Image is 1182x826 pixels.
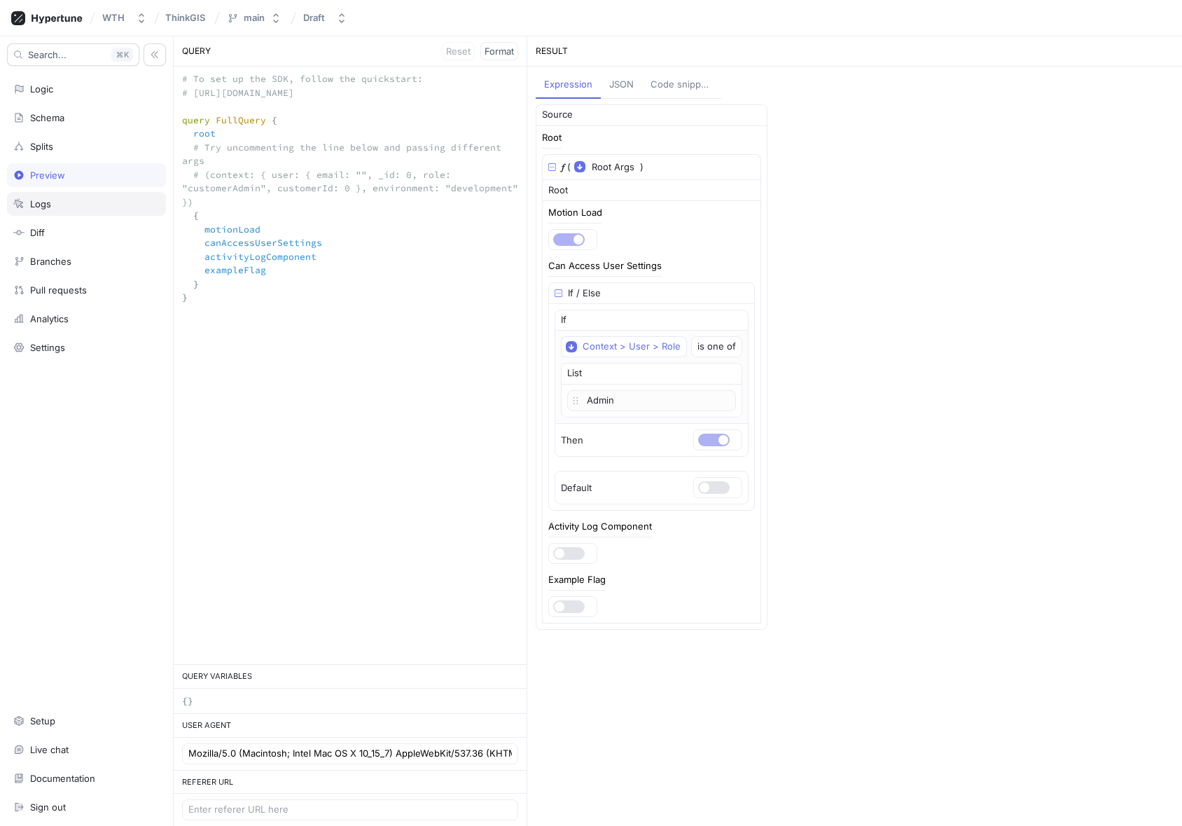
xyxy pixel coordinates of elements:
div: QUERY [174,36,527,67]
textarea: {} [174,689,527,714]
div: Live chat [30,744,69,755]
div: JSON [609,78,634,92]
div: USER AGENT [174,714,527,738]
div: Can Access User Settings [548,261,662,270]
div: Settings [30,342,65,353]
button: main [221,6,287,29]
div: Source [542,108,573,122]
div: Activity Log Component [548,522,652,531]
div: Draft [303,12,325,24]
div: Code snippets [651,78,713,92]
p: Default [561,481,592,495]
div: Context > User > Role [583,340,681,352]
button: Search...K [7,43,139,66]
div: Diff [30,227,45,238]
div: List [567,366,582,380]
div: Splits [30,141,53,152]
p: Then [561,434,583,448]
span: ThinkGIS [165,13,205,22]
div: is one of [697,343,736,351]
div: Branches [30,256,71,267]
button: WTH [97,6,153,29]
div: ( [567,160,571,174]
input: Enter user agent here [188,747,512,761]
span: Reset [446,47,471,55]
button: Draft [298,6,353,29]
button: Context > User > Role [561,336,687,357]
div: main [244,12,265,24]
div: Logs [30,198,51,209]
div: REFERER URL [174,771,527,794]
div: Motion Load [548,208,602,217]
div: Documentation [30,773,95,784]
span: Search... [28,50,67,59]
div: If / Else [568,287,601,301]
button: JSON [601,72,642,99]
button: Code snippets [642,72,721,99]
button: Reset [442,42,475,60]
span: Root Args [592,160,634,174]
span: Format [485,47,514,55]
div: RESULT [527,36,1182,67]
div: QUERY VARIABLES [174,665,527,689]
div: Logic [30,83,53,95]
input: Enter referer URL here [188,803,512,817]
a: Documentation [7,766,166,790]
button: Expression [536,72,601,99]
div: Expression [544,78,592,92]
div: ) [640,160,644,174]
div: Setup [30,715,55,727]
div: WTH [102,12,125,24]
div: Root [542,133,562,142]
div: Schema [30,112,64,123]
p: If [561,313,566,327]
div: K [111,48,133,62]
div: Preview [30,170,65,181]
textarea: # To set up the SDK, follow the quickstart: # [URL][DOMAIN_NAME] query FullQuery { root # Try unc... [174,67,527,324]
div: 𝑓 [562,160,564,174]
div: Root [548,184,568,198]
div: Example Flag [548,575,606,584]
div: Analytics [30,313,69,324]
div: Sign out [30,801,66,813]
div: Pull requests [30,284,87,296]
button: Format [480,42,518,60]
